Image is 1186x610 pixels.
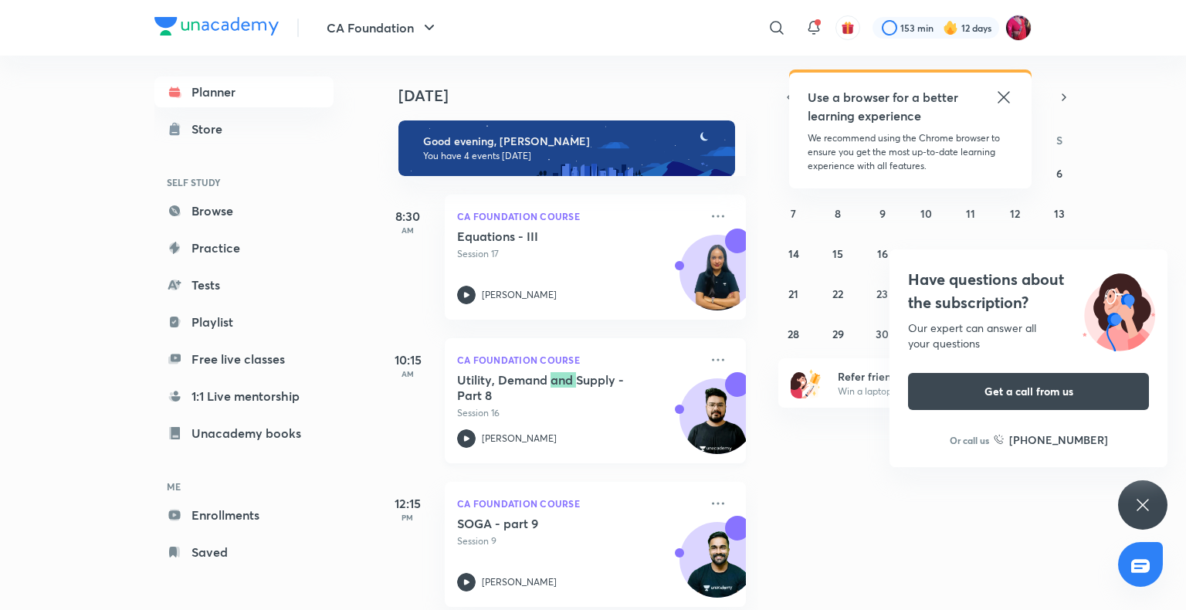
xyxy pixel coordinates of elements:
p: Session 17 [457,247,700,261]
button: September 28, 2025 [781,321,806,346]
button: September 12, 2025 [1003,201,1028,225]
p: AM [377,225,439,235]
p: CA Foundation Course [457,207,700,225]
div: Our expert can answer all your questions [908,320,1149,351]
abbr: September 17, 2025 [921,246,931,261]
p: You have 4 events [DATE] [423,150,721,162]
abbr: September 6, 2025 [1056,166,1062,181]
button: Get a call from us [908,373,1149,410]
abbr: September 9, 2025 [879,206,886,221]
p: Win a laptop, vouchers & more [838,385,1028,398]
button: CA Foundation [317,12,448,43]
a: Tests [154,269,334,300]
img: Anushka Gupta [1005,15,1032,41]
abbr: Saturday [1056,133,1062,147]
button: September 13, 2025 [1047,201,1072,225]
a: Store [154,114,334,144]
h5: Use a browser for a better learning experience [808,88,961,125]
button: September 30, 2025 [870,321,895,346]
h5: 12:15 [377,494,439,513]
h6: Refer friends [838,368,1028,385]
abbr: September 29, 2025 [832,327,844,341]
p: PM [377,513,439,522]
p: AM [377,369,439,378]
abbr: September 16, 2025 [877,246,888,261]
button: September 9, 2025 [870,201,895,225]
img: Avatar [680,387,754,461]
p: Session 9 [457,534,700,548]
button: avatar [835,15,860,40]
abbr: September 12, 2025 [1010,206,1020,221]
abbr: September 15, 2025 [832,246,843,261]
h6: Good evening, [PERSON_NAME] [423,134,721,148]
abbr: September 10, 2025 [920,206,932,221]
button: September 20, 2025 [1047,241,1072,266]
button: September 10, 2025 [914,201,939,225]
p: Session 16 [457,406,700,420]
a: Planner [154,76,334,107]
img: referral [791,368,822,398]
h5: Utility, Demand and Supply - Part 8 [457,372,649,403]
img: avatar [841,21,855,35]
button: September 19, 2025 [1003,241,1028,266]
a: Browse [154,195,334,226]
a: [PHONE_NUMBER] [994,432,1108,448]
img: Company Logo [154,17,279,36]
abbr: September 11, 2025 [966,206,975,221]
button: September 21, 2025 [781,281,806,306]
a: 1:1 Live mentorship [154,381,334,412]
button: September 18, 2025 [958,241,983,266]
abbr: September 22, 2025 [832,286,843,301]
abbr: September 30, 2025 [876,327,889,341]
button: September 29, 2025 [825,321,850,346]
h5: Equations - III [457,229,649,244]
img: ttu_illustration_new.svg [1070,268,1167,351]
div: Store [191,120,232,138]
button: September 22, 2025 [825,281,850,306]
h6: [PHONE_NUMBER] [1009,432,1108,448]
p: Or call us [950,433,989,447]
h4: [DATE] [398,86,761,105]
button: September 7, 2025 [781,201,806,225]
a: Enrollments [154,500,334,530]
a: Saved [154,537,334,568]
a: Unacademy books [154,418,334,449]
h6: SELF STUDY [154,169,334,195]
h4: Have questions about the subscription? [908,268,1149,314]
button: September 6, 2025 [1047,161,1072,185]
h6: ME [154,473,334,500]
button: September 15, 2025 [825,241,850,266]
img: evening [398,120,735,176]
p: [PERSON_NAME] [482,432,557,446]
p: [PERSON_NAME] [482,575,557,589]
abbr: September 8, 2025 [835,206,841,221]
abbr: September 23, 2025 [876,286,888,301]
abbr: September 14, 2025 [788,246,799,261]
img: Avatar [680,530,754,605]
button: September 17, 2025 [914,241,939,266]
h5: 8:30 [377,207,439,225]
button: September 11, 2025 [958,201,983,225]
img: Avatar [680,243,754,317]
a: Free live classes [154,344,334,374]
abbr: September 18, 2025 [965,246,976,261]
button: September 16, 2025 [870,241,895,266]
p: [PERSON_NAME] [482,288,557,302]
h5: SOGA - part 9 [457,516,649,531]
a: Practice [154,232,334,263]
h5: 10:15 [377,351,439,369]
abbr: September 7, 2025 [791,206,796,221]
p: We recommend using the Chrome browser to ensure you get the most up-to-date learning experience w... [808,131,1013,173]
abbr: September 28, 2025 [788,327,799,341]
p: CA Foundation Course [457,351,700,369]
abbr: September 19, 2025 [1010,246,1021,261]
img: streak [943,20,958,36]
button: September 14, 2025 [781,241,806,266]
button: September 8, 2025 [825,201,850,225]
p: CA Foundation Course [457,494,700,513]
abbr: September 20, 2025 [1053,246,1066,261]
button: September 23, 2025 [870,281,895,306]
a: Company Logo [154,17,279,39]
abbr: September 13, 2025 [1054,206,1065,221]
a: Playlist [154,307,334,337]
